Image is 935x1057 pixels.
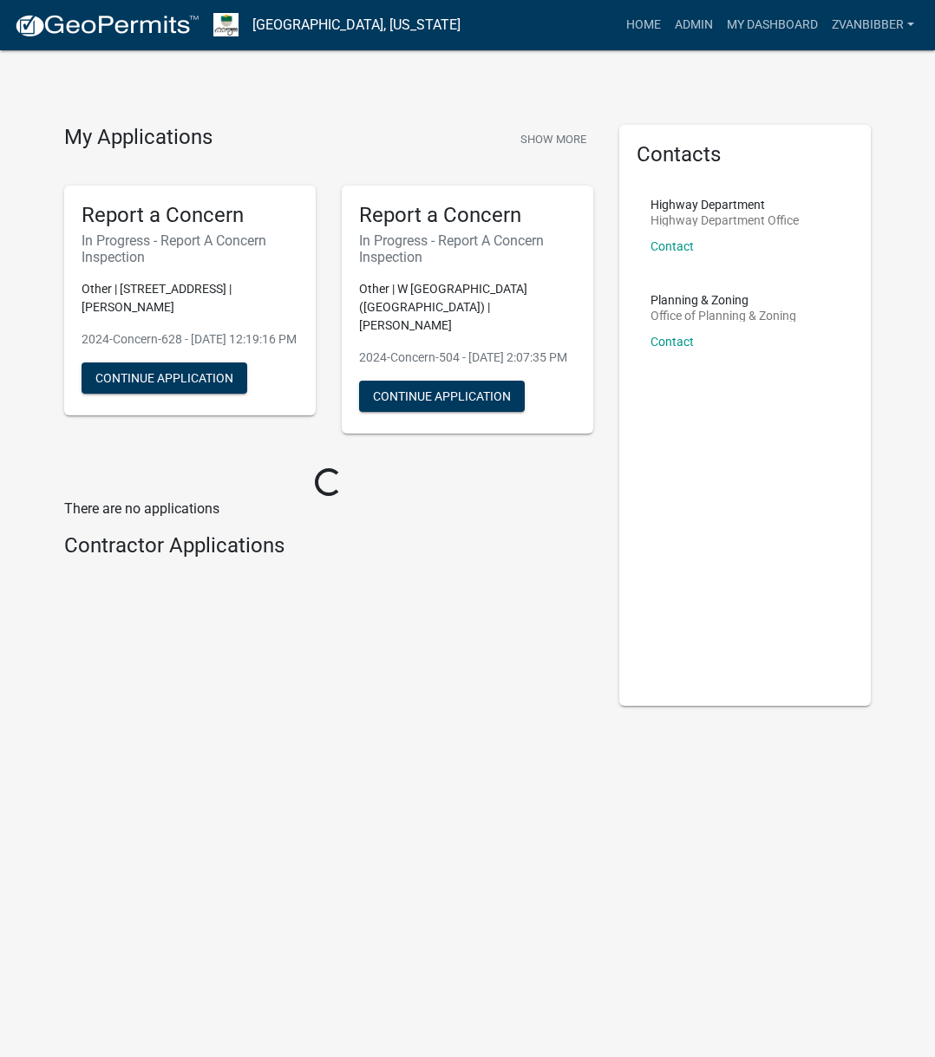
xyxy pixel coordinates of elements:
a: [GEOGRAPHIC_DATA], [US_STATE] [252,10,461,40]
button: Continue Application [359,381,525,412]
wm-workflow-list-section: Contractor Applications [64,533,593,565]
img: Morgan County, Indiana [213,13,239,36]
h6: In Progress - Report A Concern Inspection [359,232,576,265]
p: Office of Planning & Zoning [651,310,796,322]
p: Planning & Zoning [651,294,796,306]
h5: Contacts [637,142,853,167]
p: Other | [STREET_ADDRESS] | [PERSON_NAME] [82,280,298,316]
p: Highway Department Office [651,214,799,226]
h4: Contractor Applications [64,533,593,558]
p: Highway Department [651,199,799,211]
p: Other | W [GEOGRAPHIC_DATA] ([GEOGRAPHIC_DATA]) | [PERSON_NAME] [359,280,576,335]
button: Show More [513,125,593,153]
p: There are no applications [64,499,593,519]
h4: My Applications [64,125,212,151]
button: Continue Application [82,362,247,394]
h5: Report a Concern [82,203,298,228]
p: 2024-Concern-628 - [DATE] 12:19:16 PM [82,330,298,349]
a: zvanbibber [825,9,921,42]
p: 2024-Concern-504 - [DATE] 2:07:35 PM [359,349,576,367]
a: Contact [651,335,694,349]
a: My Dashboard [720,9,825,42]
a: Admin [668,9,720,42]
a: Contact [651,239,694,253]
a: Home [619,9,668,42]
h5: Report a Concern [359,203,576,228]
h6: In Progress - Report A Concern Inspection [82,232,298,265]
